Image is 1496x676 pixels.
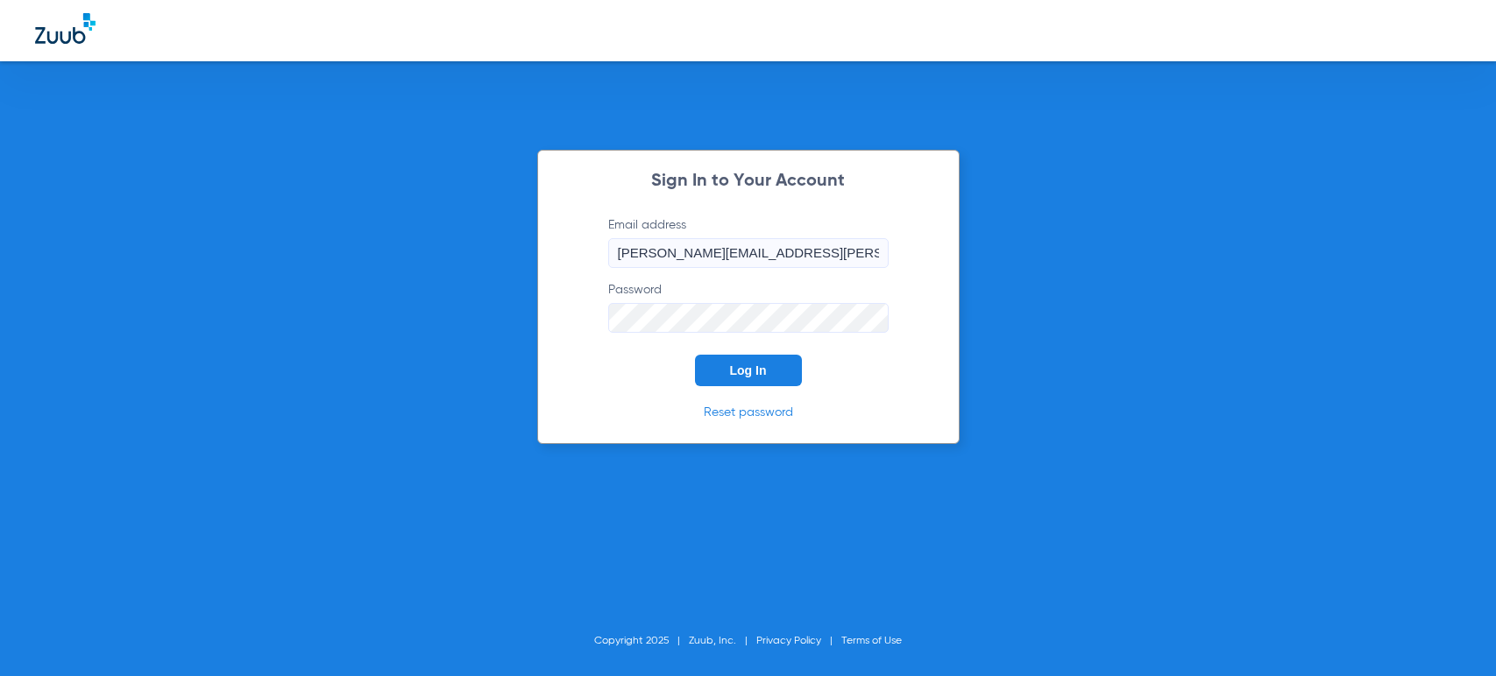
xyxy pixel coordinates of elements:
a: Privacy Policy [756,636,821,646]
img: Zuub Logo [35,13,96,44]
li: Copyright 2025 [594,632,689,650]
a: Reset password [704,406,793,419]
button: Log In [695,355,802,386]
input: Email address [608,238,889,268]
input: Password [608,303,889,333]
span: Log In [730,363,767,377]
h2: Sign In to Your Account [582,173,915,190]
iframe: Chat Widget [1408,592,1496,676]
label: Password [608,281,889,333]
a: Terms of Use [841,636,902,646]
label: Email address [608,216,889,268]
li: Zuub, Inc. [689,632,756,650]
